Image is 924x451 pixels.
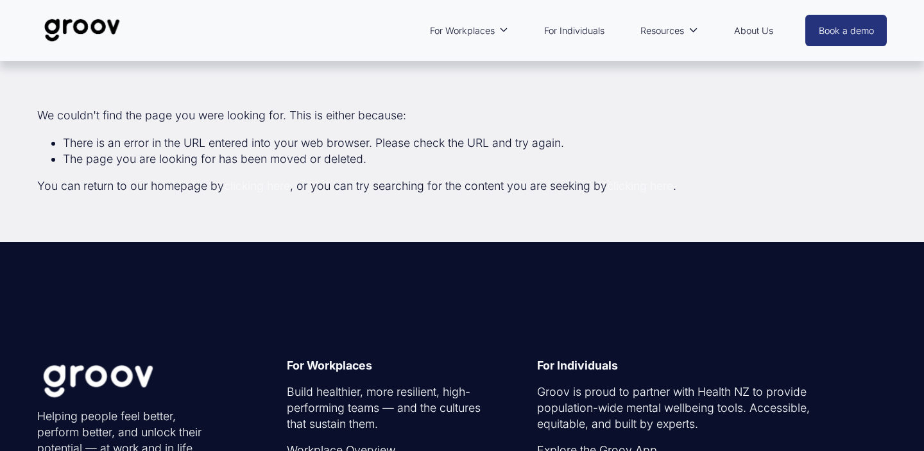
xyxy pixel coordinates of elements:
[430,22,495,39] span: For Workplaces
[424,16,515,46] a: folder dropdown
[728,16,780,46] a: About Us
[37,178,887,194] p: You can return to our homepage by , or you can try searching for the content you are seeking by .
[37,71,887,124] p: We couldn't find the page you were looking for. This is either because:
[63,135,887,151] li: There is an error in the URL entered into your web browser. Please check the URL and try again.
[287,359,372,372] strong: For Workplaces
[537,359,618,372] strong: For Individuals
[63,151,887,167] li: The page you are looking for has been moved or deleted.
[634,16,704,46] a: folder dropdown
[607,179,673,192] a: clicking here
[287,384,494,432] p: Build healthier, more resilient, high-performing teams — and the cultures that sustain them.
[805,15,887,46] a: Book a demo
[537,384,851,432] p: Groov is proud to partner with Health NZ to provide population-wide mental wellbeing tools. Acces...
[224,179,290,192] a: clicking here
[37,9,128,51] img: Groov | Unlock Human Potential at Work and in Life
[538,16,611,46] a: For Individuals
[640,22,684,39] span: Resources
